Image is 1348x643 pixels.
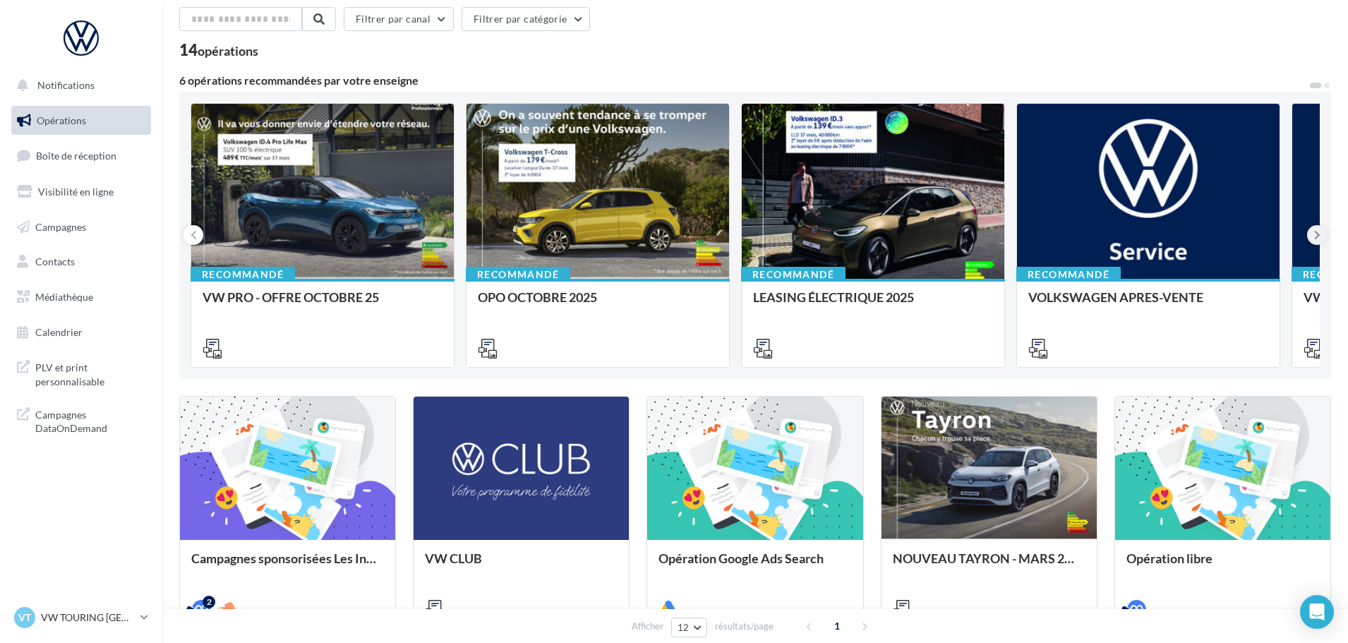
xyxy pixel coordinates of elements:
button: Notifications [8,71,148,100]
span: Campagnes [35,220,86,232]
div: opérations [198,44,258,57]
button: Filtrer par catégorie [462,7,590,31]
span: Opérations [37,114,86,126]
div: Opération libre [1126,551,1319,579]
span: VT [18,611,31,625]
div: Open Intercom Messenger [1300,595,1334,629]
div: Recommandé [1016,267,1121,282]
a: Opérations [8,106,154,136]
span: 12 [678,622,690,633]
span: PLV et print personnalisable [35,358,145,388]
a: Boîte de réception [8,140,154,171]
div: 2 [203,596,215,608]
span: Calendrier [35,326,83,338]
div: Recommandé [191,267,295,282]
span: Notifications [37,79,95,91]
div: VW PRO - OFFRE OCTOBRE 25 [203,290,443,318]
div: Campagnes sponsorisées Les Instants VW Octobre [191,551,384,579]
div: Recommandé [466,267,570,282]
div: NOUVEAU TAYRON - MARS 2025 [893,551,1085,579]
a: Visibilité en ligne [8,177,154,207]
span: Afficher [632,620,663,633]
div: Recommandé [741,267,845,282]
a: Campagnes DataOnDemand [8,399,154,441]
span: Boîte de réception [36,150,116,162]
a: VT VW TOURING [GEOGRAPHIC_DATA] [11,604,151,631]
p: VW TOURING [GEOGRAPHIC_DATA] [41,611,135,625]
div: 6 opérations recommandées par votre enseigne [179,75,1308,86]
span: Campagnes DataOnDemand [35,405,145,435]
span: résultats/page [715,620,774,633]
div: VW CLUB [425,551,618,579]
a: Campagnes [8,212,154,242]
a: PLV et print personnalisable [8,352,154,394]
button: 12 [671,618,707,637]
a: Contacts [8,247,154,277]
a: Médiathèque [8,282,154,312]
div: VOLKSWAGEN APRES-VENTE [1028,290,1268,318]
div: 14 [179,42,258,58]
span: Contacts [35,256,75,268]
button: Filtrer par canal [344,7,454,31]
div: Opération Google Ads Search [658,551,851,579]
span: Visibilité en ligne [38,186,114,198]
a: Calendrier [8,318,154,347]
div: OPO OCTOBRE 2025 [478,290,718,318]
span: Médiathèque [35,291,93,303]
div: LEASING ÉLECTRIQUE 2025 [753,290,993,318]
span: 1 [826,615,848,637]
